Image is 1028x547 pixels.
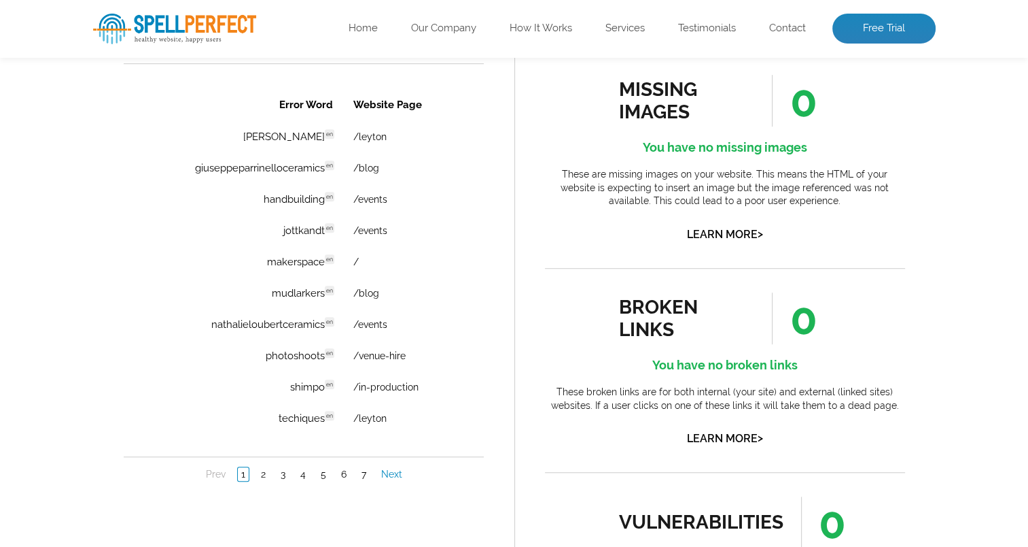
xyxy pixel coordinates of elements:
a: /blog [230,200,255,211]
span: en [201,167,211,176]
span: en [201,135,211,145]
span: 0 [772,75,817,127]
a: /leyton [230,325,263,336]
a: 6 [214,380,226,393]
th: Error Word [35,1,219,33]
span: en [201,104,211,114]
a: /events [230,137,264,148]
td: [PERSON_NAME] [35,34,219,64]
h4: You have no missing images [545,137,905,159]
div: broken links [619,296,742,341]
span: > [758,225,763,244]
a: Services [605,22,645,35]
td: jottkandt [35,128,219,158]
a: Testimonials [678,22,736,35]
a: /blog [230,75,255,86]
span: en [201,261,211,270]
a: Learn More> [687,432,763,445]
a: /in-production [230,294,295,305]
a: Free Trial [832,14,936,44]
a: Our Company [411,22,476,35]
td: makerspace [35,159,219,189]
div: vulnerabilities [619,511,784,533]
td: photoshoots [35,253,219,283]
a: 1 [113,379,126,394]
a: How It Works [510,22,572,35]
div: missing images [619,78,742,123]
span: en [201,229,211,239]
span: 0 [772,293,817,344]
p: These broken links are for both internal (your site) and external (linked sites) websites. If a u... [545,386,905,412]
a: 3 [154,380,165,393]
h4: You have no broken links [545,354,905,376]
a: Next [254,380,282,393]
td: shimpo [35,284,219,314]
img: SpellPerfect [93,14,256,44]
a: Contact [769,22,806,35]
a: /leyton [230,44,263,54]
span: > [758,429,763,448]
a: Home [349,22,378,35]
a: 7 [234,380,246,393]
span: en [201,292,211,301]
span: en [201,323,211,333]
a: 4 [173,380,185,393]
a: 2 [134,380,145,393]
a: / [230,169,235,180]
th: Website Page [220,1,325,33]
a: /events [230,231,264,242]
td: techiques [35,316,219,346]
td: mudlarkers [35,190,219,220]
td: giuseppeparrinelloceramics [35,65,219,95]
span: en [201,42,211,51]
td: handbuilding [35,97,219,127]
a: /events [230,106,264,117]
td: nathalieloubertceramics [35,222,219,252]
a: Learn More> [687,228,763,241]
span: en [201,198,211,208]
p: These are missing images on your website. This means the HTML of your website is expecting to ins... [545,168,905,208]
span: en [201,73,211,82]
a: 5 [194,380,206,393]
a: /venue-hire [230,263,282,273]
